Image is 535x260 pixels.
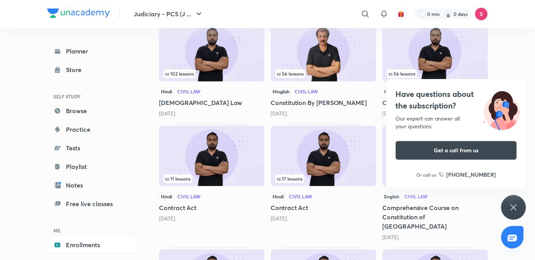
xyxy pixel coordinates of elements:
[47,159,137,174] a: Playlist
[387,69,483,78] div: infocontainer
[164,69,260,78] div: infosection
[277,176,302,181] span: 17 lessons
[129,6,208,22] button: Judiciary - PCS (J ...
[177,89,200,94] div: Civil Law
[66,65,86,74] div: Store
[164,174,260,183] div: infocontainer
[159,124,264,241] div: Contract Act
[271,98,376,107] h5: Constitution By [PERSON_NAME]
[47,9,110,20] a: Company Logo
[159,215,264,222] div: 1 year ago
[475,7,488,21] img: Sandeep Kumar
[382,21,488,81] img: Thumbnail
[271,124,376,241] div: Contract Act
[159,19,264,117] div: Hindu Law
[289,194,312,199] div: Civil Law
[395,141,516,160] button: Get a call from us
[395,88,516,112] h4: Have questions about the subscription?
[404,194,428,199] div: Civil Law
[382,110,488,117] div: 10 months ago
[382,233,488,241] div: 3 years ago
[275,174,371,183] div: left
[395,8,407,20] button: avatar
[382,126,488,186] img: Thumbnail
[165,176,190,181] span: 11 lessons
[164,69,260,78] div: left
[47,224,137,237] h6: ME
[382,124,488,241] div: Comprehensive Course on Constitution of India
[47,140,137,156] a: Tests
[477,88,526,130] img: ttu_illustration_new.svg
[275,174,371,183] div: infocontainer
[47,196,137,212] a: Free live classes
[271,126,376,186] img: Thumbnail
[164,69,260,78] div: infocontainer
[159,21,264,81] img: Thumbnail
[159,192,174,201] span: Hindi
[177,194,200,199] div: Civil Law
[387,69,483,78] div: infosection
[164,174,260,183] div: infosection
[47,43,137,59] a: Planner
[159,98,264,107] h5: [DEMOGRAPHIC_DATA] Law
[388,71,415,76] span: 56 lessons
[271,215,376,222] div: 1 year ago
[164,174,260,183] div: left
[382,192,401,201] span: English
[47,62,137,77] a: Store
[446,170,496,179] h6: [PHONE_NUMBER]
[444,10,452,18] img: streak
[159,110,264,117] div: 12 days ago
[295,89,318,94] div: Civil Law
[382,19,488,117] div: Contract Act
[416,171,436,178] p: Or call us
[159,203,264,212] h5: Contract Act
[271,203,376,212] h5: Contract Act
[275,69,371,78] div: left
[382,203,488,231] h5: Comprehensive Course on Constitution of [GEOGRAPHIC_DATA]
[271,21,376,81] img: Thumbnail
[165,71,194,76] span: 102 lessons
[271,110,376,117] div: 9 months ago
[47,90,137,103] h6: SELF STUDY
[271,192,286,201] span: Hindi
[275,69,371,78] div: infosection
[47,177,137,193] a: Notes
[47,9,110,18] img: Company Logo
[395,115,516,130] div: Our expert can answer all your questions
[277,71,304,76] span: 56 lessons
[397,10,404,17] img: avatar
[438,170,496,179] a: [PHONE_NUMBER]
[387,69,483,78] div: left
[271,87,292,96] span: Hinglish
[271,19,376,117] div: Constitution By Anil Khanna
[47,237,137,253] a: Enrollments
[382,98,488,107] h5: Contract Act
[275,69,371,78] div: infocontainer
[47,122,137,137] a: Practice
[382,87,397,96] span: Hindi
[159,87,174,96] span: Hindi
[159,126,264,186] img: Thumbnail
[275,174,371,183] div: infosection
[47,103,137,119] a: Browse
